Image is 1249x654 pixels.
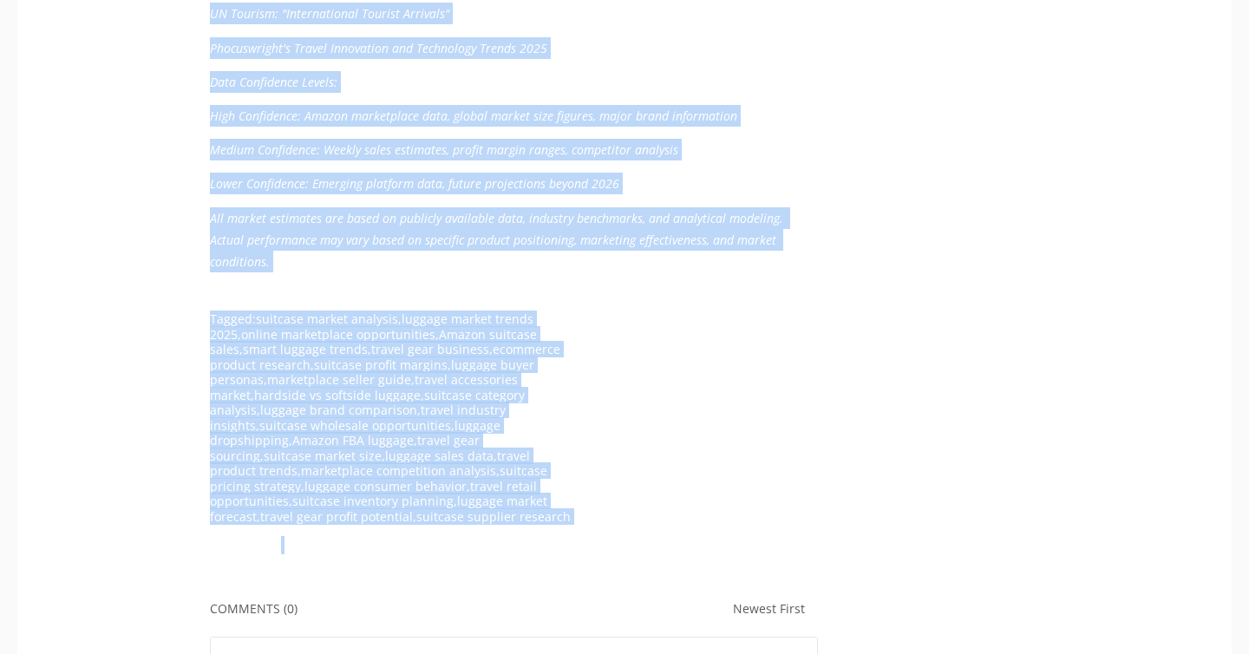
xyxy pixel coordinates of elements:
em: All market estimates are based on publicly available data, industry benchmarks, and analytical mo... [210,210,787,270]
a: luggage dropshipping [210,417,500,449]
div: Share [284,538,333,554]
a: travel retail opportunities [210,478,537,510]
a: luggage sales data [385,448,494,464]
a: travel accessories market [210,371,518,403]
a: Amazon FBA luggage [292,432,414,448]
a: suitcase inventory planning [292,493,454,509]
a: travel gear sourcing [210,432,480,464]
a: luggage market trends 2025 [210,311,533,343]
em: High Confidence: Amazon marketplace data, global market size figures, major brand information [210,108,737,124]
a: travel gear business [371,341,489,357]
a: travel product trends [210,448,530,480]
a: luggage brand comparison [260,402,417,418]
em: UN Tourism: "International Tourist Arrivals" [210,5,449,22]
span: 0 Likes [210,537,266,553]
span: Comments (0) [210,600,298,617]
a: suitcase category analysis [210,387,525,419]
em: Medium Confidence: Weekly sales estimates, profit margin ranges, competitor analysis [210,141,678,158]
a: suitcase profit margins [314,356,448,373]
a: Amazon suitcase sales [210,326,537,358]
a: luggage market forecast [210,493,547,525]
em: Phocuswright's Travel Innovation and Technology Trends 2025 [210,40,547,56]
a: travel industry insights [210,402,506,434]
a: suitcase market size [264,448,382,464]
a: marketplace competition analysis [301,462,496,479]
a: marketplace seller guide [267,371,411,388]
em: Data Confidence Levels: [210,74,337,90]
a: travel gear profit potential [260,508,413,525]
em: Lower Confidence: Emerging platform data, future projections beyond 2026 [210,175,619,192]
a: ecommerce product research [210,341,560,373]
a: suitcase supplier research [416,508,571,525]
a: suitcase market analysis [256,311,398,327]
a: luggage buyer personas [210,356,534,389]
a: online marketplace opportunities [241,326,435,343]
a: smart luggage trends [243,341,368,357]
a: suitcase wholesale opportunities [259,417,451,434]
p: Tagged: , , , , , , , , , , , , , , , , , , , , , , , , , , , , , [210,311,574,524]
a: suitcase pricing strategy [210,462,547,494]
a: luggage consumer behavior [304,478,467,494]
a: hardside vs softside luggage [254,387,421,403]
